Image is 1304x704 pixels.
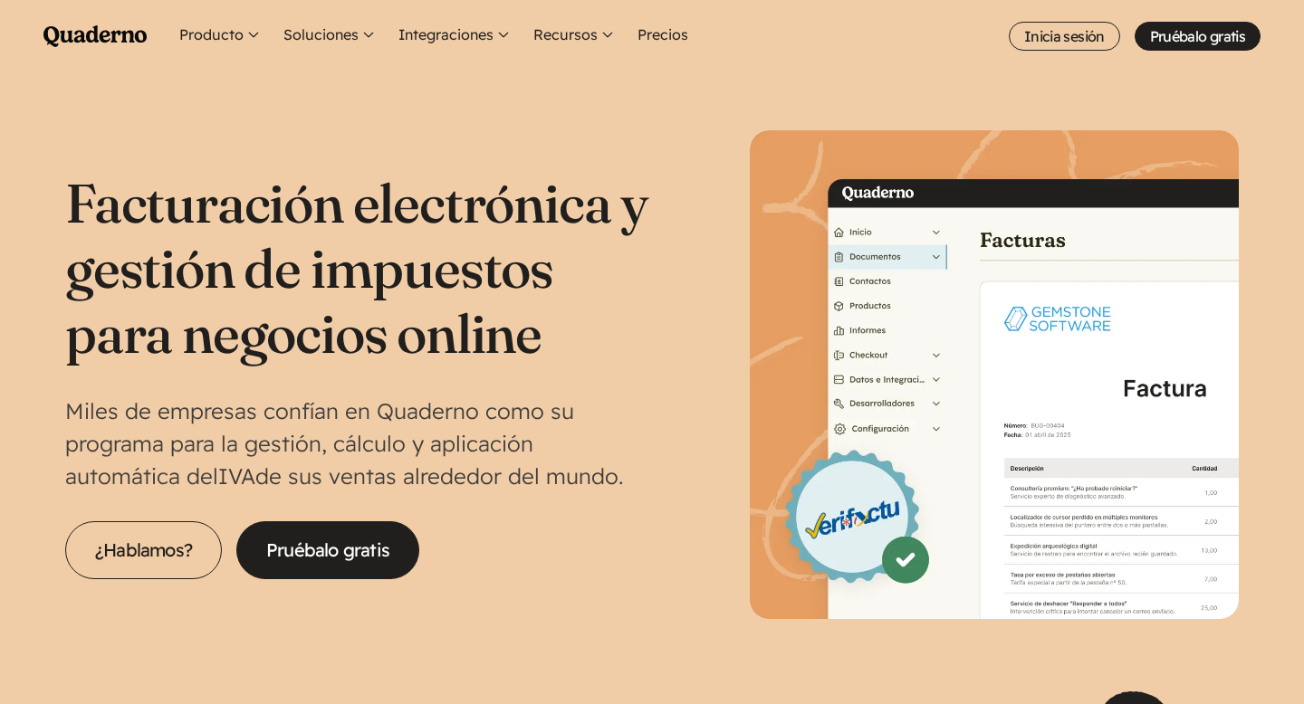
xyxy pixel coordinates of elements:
[1135,22,1261,51] a: Pruébalo gratis
[65,395,652,492] p: Miles de empresas confían en Quaderno como su programa para la gestión, cálculo y aplicación auto...
[1009,22,1120,51] a: Inicia sesión
[65,170,652,366] h1: Facturación electrónica y gestión de impuestos para negocios online
[750,130,1239,619] img: Interfaz de Quaderno mostrando la página Factura con el distintivo Verifactu
[236,521,419,579] a: Pruébalo gratis
[65,521,222,579] a: ¿Hablamos?
[218,462,255,490] abbr: Impuesto sobre el Valor Añadido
